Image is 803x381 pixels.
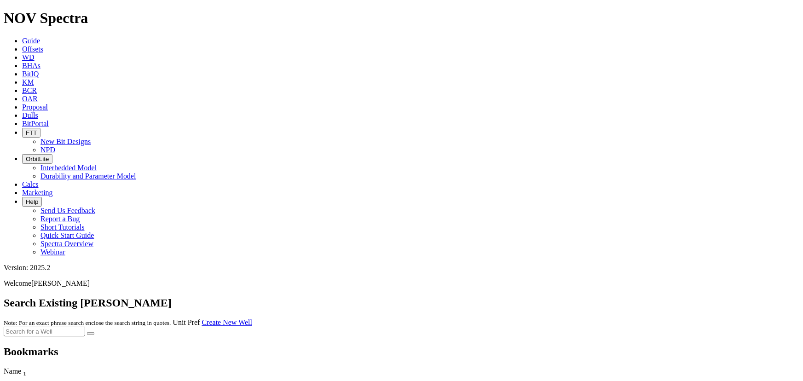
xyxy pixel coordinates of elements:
a: Webinar [40,248,65,256]
a: Offsets [22,45,43,53]
span: Help [26,198,38,205]
a: Send Us Feedback [40,207,95,214]
a: BCR [22,87,37,94]
a: Durability and Parameter Model [40,172,136,180]
a: Calcs [22,180,39,188]
div: Version: 2025.2 [4,264,799,272]
h2: Bookmarks [4,346,799,358]
a: Short Tutorials [40,223,85,231]
div: Name Sort None [4,367,738,377]
span: [PERSON_NAME] [31,279,90,287]
sub: 1 [23,370,26,377]
a: Proposal [22,103,48,111]
a: Unit Pref [173,318,200,326]
a: Spectra Overview [40,240,93,248]
a: NPD [40,146,55,154]
button: Help [22,197,42,207]
a: New Bit Designs [40,138,91,145]
span: Name [4,367,21,375]
button: OrbitLite [22,154,52,164]
h2: Search Existing [PERSON_NAME] [4,297,799,309]
p: Welcome [4,279,799,288]
input: Search for a Well [4,327,85,336]
a: OAR [22,95,38,103]
button: FTT [22,128,40,138]
a: BitIQ [22,70,39,78]
a: WD [22,53,35,61]
a: Dulls [22,111,38,119]
span: FTT [26,129,37,136]
a: KM [22,78,34,86]
a: Report a Bug [40,215,80,223]
small: Note: For an exact phrase search enclose the search string in quotes. [4,319,171,326]
a: Marketing [22,189,53,196]
a: BitPortal [22,120,49,127]
a: Quick Start Guide [40,231,94,239]
a: Guide [22,37,40,45]
span: Sort None [23,367,26,375]
a: Create New Well [202,318,252,326]
h1: NOV Spectra [4,10,799,27]
a: Interbedded Model [40,164,97,172]
span: OrbitLite [26,156,49,162]
a: BHAs [22,62,40,69]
